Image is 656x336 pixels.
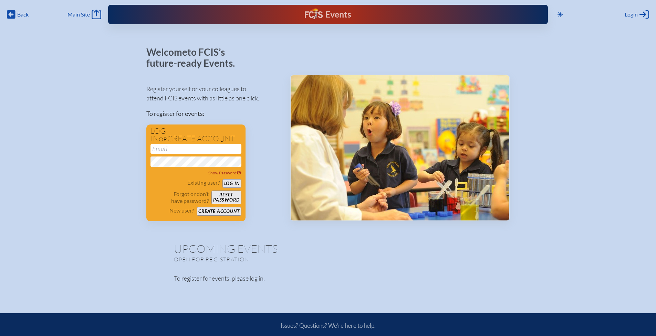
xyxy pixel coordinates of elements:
p: New user? [169,207,194,214]
span: Back [17,11,29,18]
p: To register for events, please log in. [174,274,482,283]
p: Open for registration [174,256,356,263]
span: Login [625,11,638,18]
p: Existing user? [187,179,220,186]
p: Register yourself or your colleagues to attend FCIS events with as little as one click. [146,84,279,103]
span: Main Site [67,11,90,18]
a: Main Site [67,10,101,19]
span: Show Password [208,170,241,175]
span: or [159,136,167,143]
p: Welcome to FCIS’s future-ready Events. [146,47,243,68]
button: Create account [197,207,241,216]
p: Forgot or don’t have password? [150,191,209,204]
h1: Log in create account [150,127,241,143]
p: Issues? Questions? We’re here to help. [207,322,449,329]
img: Events [291,75,509,220]
p: To register for events: [146,109,279,118]
button: Resetpassword [211,191,241,204]
input: Email [150,144,241,154]
div: FCIS Events — Future ready [229,8,427,21]
button: Log in [222,179,241,188]
h1: Upcoming Events [174,243,482,254]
